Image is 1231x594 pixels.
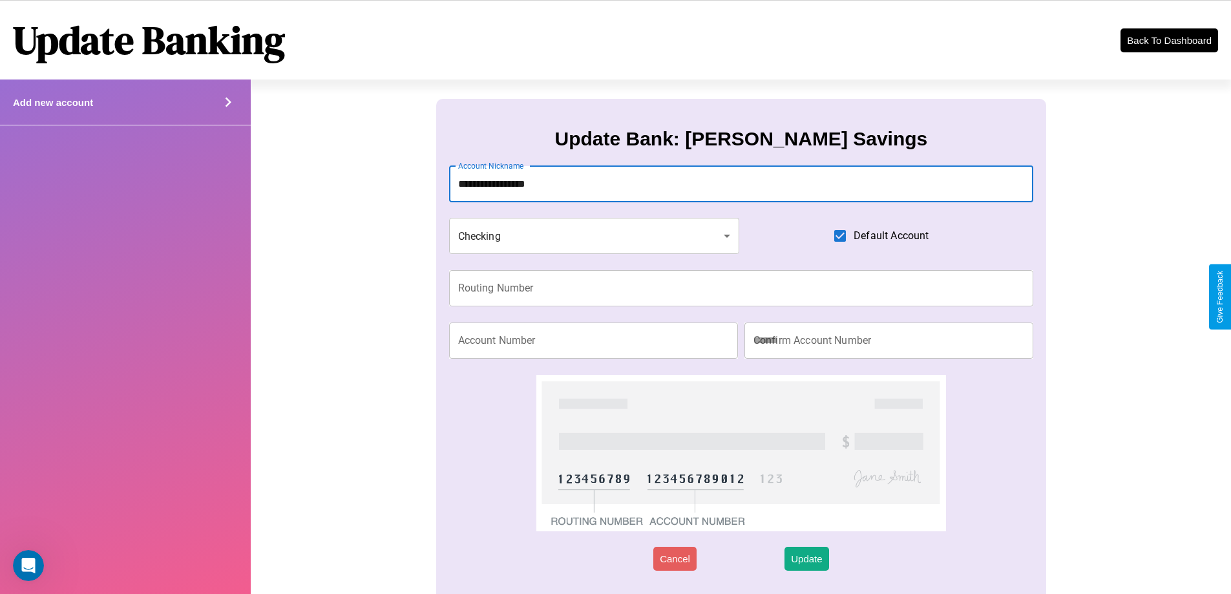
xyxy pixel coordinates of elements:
h1: Update Banking [13,14,285,67]
iframe: Intercom live chat [13,550,44,581]
button: Update [784,547,828,571]
img: check [536,375,945,531]
button: Back To Dashboard [1121,28,1218,52]
button: Cancel [653,547,697,571]
div: Checking [449,218,740,254]
span: Default Account [854,228,929,244]
h4: Add new account [13,97,93,108]
label: Account Nickname [458,160,524,171]
h3: Update Bank: [PERSON_NAME] Savings [554,128,927,150]
div: Give Feedback [1215,271,1225,323]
